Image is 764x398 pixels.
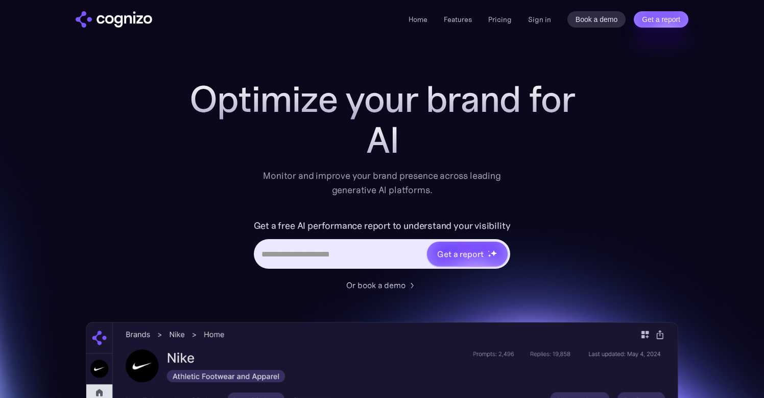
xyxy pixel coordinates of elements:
[444,15,472,24] a: Features
[567,11,626,28] a: Book a demo
[256,169,508,197] div: Monitor and improve your brand presence across leading generative AI platforms.
[178,79,586,120] h1: Optimize your brand for
[488,254,491,257] img: star
[76,11,152,28] img: cognizo logo
[437,248,483,260] div: Get a report
[490,250,497,256] img: star
[528,13,551,26] a: Sign in
[426,241,509,267] a: Get a reportstarstarstar
[488,250,489,252] img: star
[634,11,688,28] a: Get a report
[254,218,511,274] form: Hero URL Input Form
[254,218,511,234] label: Get a free AI performance report to understand your visibility
[346,279,418,291] a: Or book a demo
[76,11,152,28] a: home
[409,15,427,24] a: Home
[346,279,405,291] div: Or book a demo
[178,120,586,160] div: AI
[488,15,512,24] a: Pricing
